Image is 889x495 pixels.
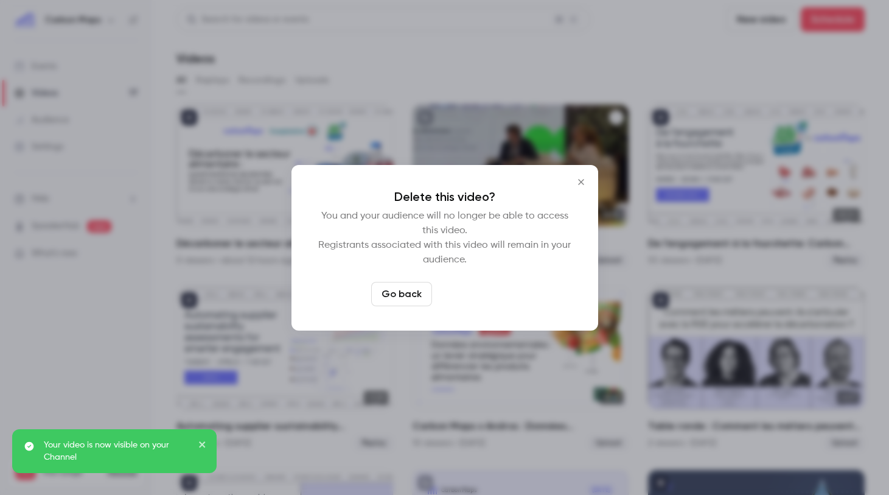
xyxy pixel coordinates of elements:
[371,282,432,306] button: Go back
[44,439,190,463] p: Your video is now visible on your Channel
[316,189,574,204] p: Delete this video?
[437,282,518,306] button: Delete video
[316,209,574,267] p: You and your audience will no longer be able to access this video. Registrants associated with th...
[569,170,593,194] button: Close
[198,439,207,454] button: close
